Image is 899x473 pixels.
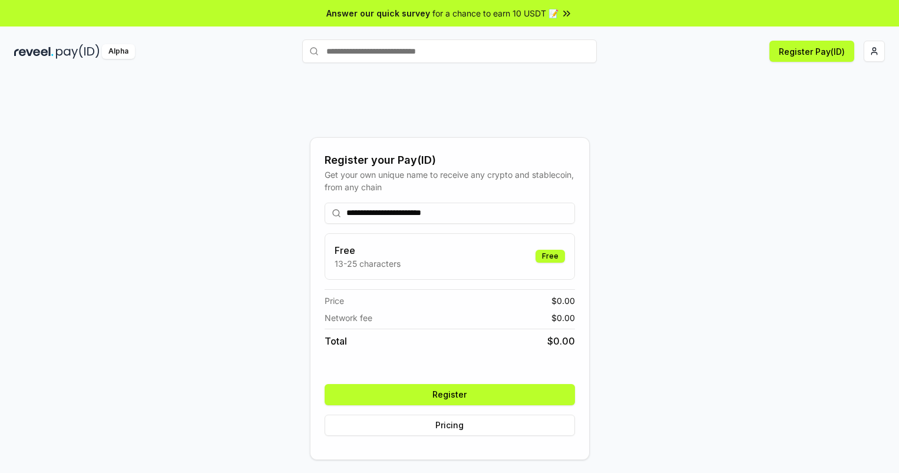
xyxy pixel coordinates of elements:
[325,152,575,168] div: Register your Pay(ID)
[325,295,344,307] span: Price
[536,250,565,263] div: Free
[335,243,401,257] h3: Free
[547,334,575,348] span: $ 0.00
[325,384,575,405] button: Register
[432,7,558,19] span: for a chance to earn 10 USDT 📝
[769,41,854,62] button: Register Pay(ID)
[326,7,430,19] span: Answer our quick survey
[325,415,575,436] button: Pricing
[325,312,372,324] span: Network fee
[325,334,347,348] span: Total
[56,44,100,59] img: pay_id
[14,44,54,59] img: reveel_dark
[551,295,575,307] span: $ 0.00
[335,257,401,270] p: 13-25 characters
[551,312,575,324] span: $ 0.00
[102,44,135,59] div: Alpha
[325,168,575,193] div: Get your own unique name to receive any crypto and stablecoin, from any chain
